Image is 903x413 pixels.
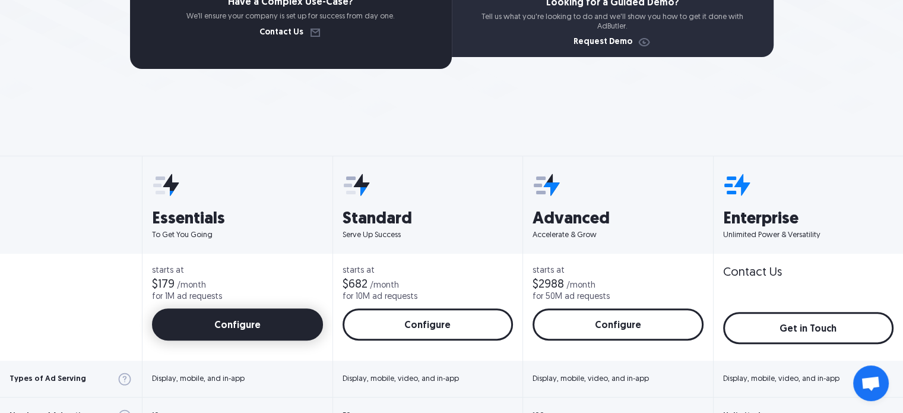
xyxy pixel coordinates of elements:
[343,267,514,275] div: starts at
[152,279,175,291] div: $179
[853,365,889,401] div: Open chat
[566,282,595,290] div: /month
[723,312,894,344] a: Get in Touch
[177,282,206,290] div: /month
[533,267,704,275] div: starts at
[343,375,459,383] div: Display, mobile, video, and in-app
[152,308,323,341] a: Configure
[343,308,514,341] a: Configure
[343,211,514,228] h3: Standard
[9,375,86,383] div: Types of Ad Serving
[723,267,782,279] div: Contact Us
[533,308,704,341] a: Configure
[343,293,417,301] div: for 10M ad requests
[152,267,323,275] div: starts at
[723,230,894,241] p: Unlimited Power & Versatility
[533,230,704,241] p: Accelerate & Grow
[152,211,323,228] h3: Essentials
[533,293,610,301] div: for 50M ad requests
[533,375,649,383] div: Display, mobile, video, and in-app
[152,375,245,383] div: Display, mobile, and in-app
[152,230,323,241] p: To Get You Going
[723,211,894,228] h3: Enterprise
[574,38,651,46] a: Request Demo
[343,230,514,241] p: Serve Up Success
[152,293,222,301] div: for 1M ad requests
[533,279,564,291] div: $2988
[343,279,367,291] div: $682
[533,211,704,228] h3: Advanced
[370,282,399,290] div: /month
[723,375,839,383] div: Display, mobile, video, and in-app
